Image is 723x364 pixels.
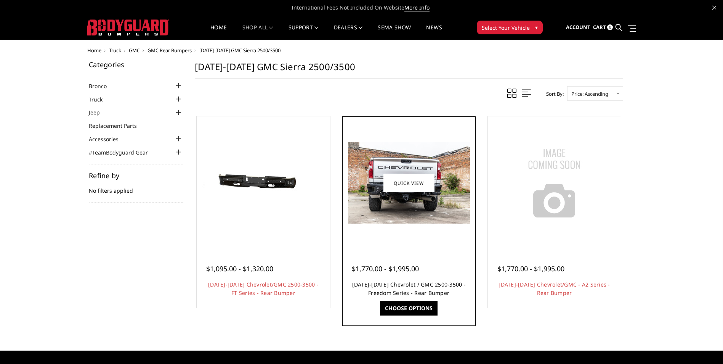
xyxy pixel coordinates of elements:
a: GMC [129,47,140,54]
a: More Info [404,4,430,11]
span: Cart [593,24,606,31]
a: 2020-2025 Chevrolet/GMC 2500-3500 - FT Series - Rear Bumper 2020-2025 Chevrolet/GMC 2500-3500 - F... [199,118,328,248]
a: Quick view [383,174,434,192]
a: Jeep [89,108,109,116]
span: $1,095.00 - $1,320.00 [206,264,273,273]
a: Cart 0 [593,17,613,38]
h1: [DATE]-[DATE] GMC Sierra 2500/3500 [195,61,623,79]
a: 2020-2025 Chevrolet / GMC 2500-3500 - Freedom Series - Rear Bumper 2020-2025 Chevrolet / GMC 2500... [344,118,474,248]
a: SEMA Show [378,25,411,40]
a: Truck [109,47,121,54]
span: 0 [607,24,613,30]
span: Select Your Vehicle [482,24,530,32]
h5: Refine by [89,172,183,179]
span: Account [566,24,590,31]
div: No filters applied [89,172,183,203]
a: Replacement Parts [89,122,146,130]
h5: Categories [89,61,183,68]
iframe: Chat Widget [685,327,723,364]
a: shop all [242,25,273,40]
a: Home [87,47,101,54]
a: [DATE]-[DATE] Chevrolet / GMC 2500-3500 - Freedom Series - Rear Bumper [352,281,466,296]
a: Accessories [89,135,128,143]
img: BODYGUARD BUMPERS [87,19,169,35]
span: ▾ [535,23,538,31]
span: [DATE]-[DATE] GMC Sierra 2500/3500 [199,47,281,54]
span: $1,770.00 - $1,995.00 [497,264,564,273]
a: [DATE]-[DATE] Chevrolet/GMC 2500-3500 - FT Series - Rear Bumper [208,281,319,296]
a: Truck [89,95,112,103]
button: Select Your Vehicle [477,21,543,34]
a: #TeamBodyguard Gear [89,148,157,156]
a: Dealers [334,25,363,40]
span: $1,770.00 - $1,995.00 [352,264,419,273]
a: Choose Options [380,301,438,316]
label: Sort By: [542,88,564,100]
a: Home [210,25,227,40]
a: [DATE]-[DATE] Chevrolet/GMC - A2 Series - Rear Bumper [499,281,610,296]
a: Support [289,25,319,40]
a: Bronco [89,82,116,90]
a: News [426,25,442,40]
a: Account [566,17,590,38]
a: GMC Rear Bumpers [147,47,192,54]
img: 2020-2025 Chevrolet / GMC 2500-3500 - Freedom Series - Rear Bumper [348,142,470,224]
